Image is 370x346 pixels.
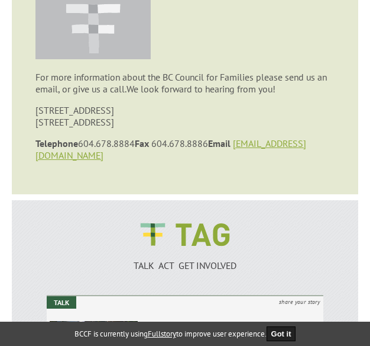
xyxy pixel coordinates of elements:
[148,329,176,339] a: Fullstory
[35,71,335,95] p: For more information about the BC Council for Families please send us an email, or give us a call.
[35,137,306,161] a: [EMAIL_ADDRESS][DOMAIN_NAME]
[208,137,231,149] strong: Email
[267,326,296,341] button: Got it
[126,83,275,95] span: We look forward to hearing from you!
[132,212,238,257] img: BCCF's TAG Logo
[135,137,149,149] strong: Fax
[47,259,324,271] p: TALK ACT GET INVOLVED
[47,296,76,309] em: Talk
[35,137,335,161] p: 604.678.8884
[140,321,320,331] h6: More Work Needed to Help Families
[275,296,323,307] i: share your story
[35,104,335,128] p: [STREET_ADDRESS] [STREET_ADDRESS]
[35,137,78,149] strong: Telephone
[151,137,233,149] span: 604.678.8886
[47,248,324,271] a: TALK ACT GET INVOLVED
